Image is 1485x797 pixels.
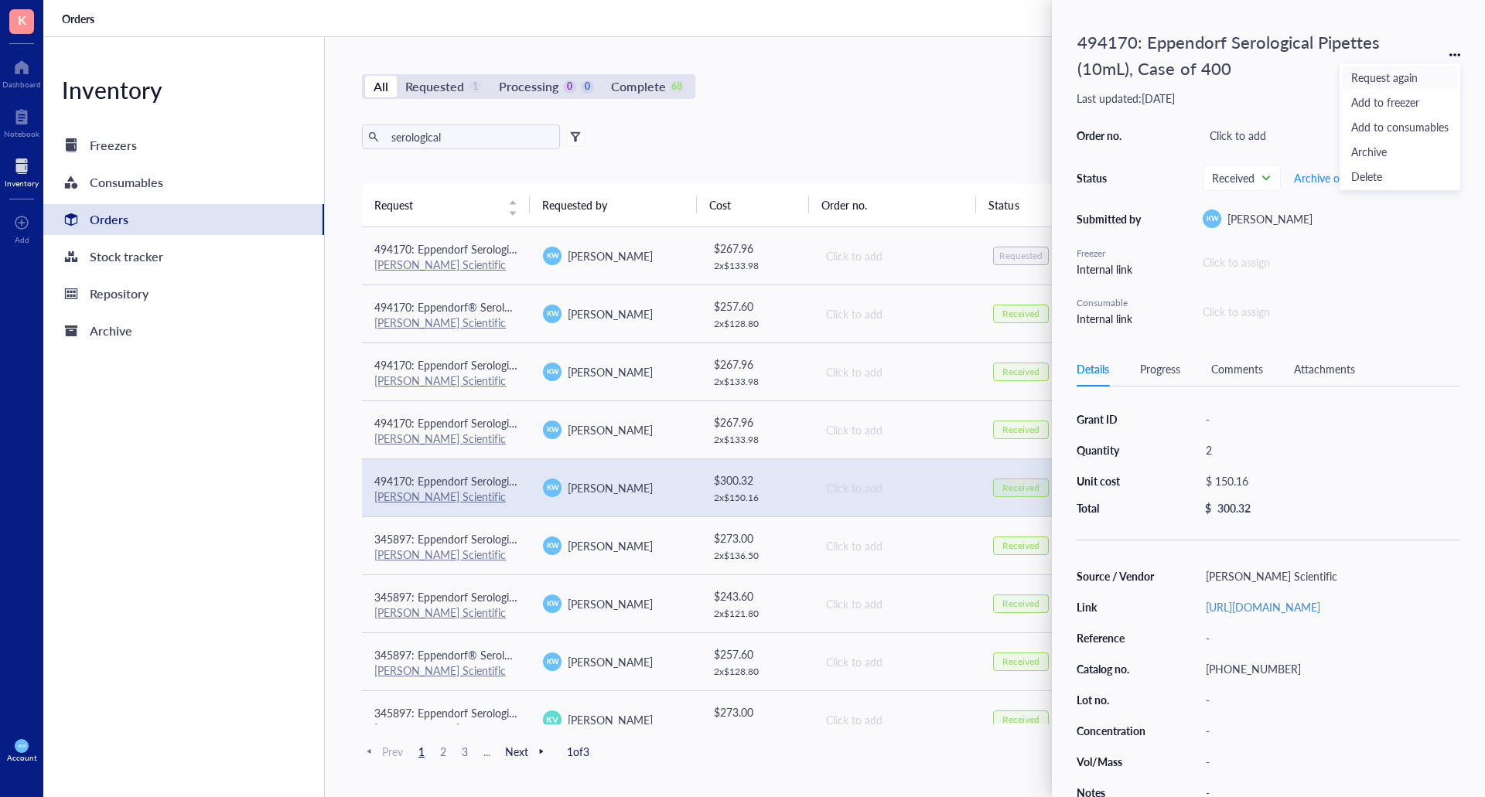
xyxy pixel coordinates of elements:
[2,55,41,89] a: Dashboard
[1077,600,1156,614] div: Link
[546,366,558,377] span: KW
[563,80,576,94] div: 0
[90,209,128,230] div: Orders
[714,260,801,272] div: 2 x $ 133.98
[546,424,558,435] span: KW
[714,608,801,620] div: 2 x $ 121.80
[1205,501,1211,515] div: $
[1293,165,1360,190] button: Archive order
[374,315,506,330] a: [PERSON_NAME] Scientific
[374,257,506,272] a: [PERSON_NAME] Scientific
[2,80,41,89] div: Dashboard
[1077,171,1146,185] div: Status
[385,125,554,148] input: Find orders in table
[43,167,324,198] a: Consumables
[714,414,801,431] div: $ 267.96
[1199,751,1460,772] div: -
[43,130,324,161] a: Freezers
[362,74,695,99] div: segmented control
[826,595,968,612] div: Click to add
[530,183,698,226] th: Requested by
[714,724,801,736] div: 2 x $ 136.50
[477,744,496,758] span: ...
[43,241,324,272] a: Stock tracker
[1077,693,1156,707] div: Lot no.
[15,235,29,244] div: Add
[812,342,981,400] td: Click to add
[1206,599,1320,615] a: [URL][DOMAIN_NAME]
[374,473,663,489] span: 494170: Eppendorf Serological Pipettes (10mL), Case of 400
[374,415,1149,431] span: 494170: Eppendorf Serological Pipets, sterile, free of detectable pyrogens, DNA, RNase and DNase....
[1077,754,1156,768] div: Vol/Mass
[714,356,801,373] div: $ 267.96
[1002,424,1039,436] div: Received
[568,480,653,496] span: [PERSON_NAME]
[1077,631,1156,645] div: Reference
[826,479,968,496] div: Click to add
[1077,412,1156,426] div: Grant ID
[826,363,968,380] div: Click to add
[469,80,482,94] div: 1
[90,172,163,193] div: Consumables
[1203,124,1460,146] div: Click to add
[714,703,801,720] div: $ 273.00
[62,12,97,26] a: Orders
[976,183,1087,226] th: Status
[812,284,981,342] td: Click to add
[568,654,653,669] span: [PERSON_NAME]
[43,315,324,346] a: Archive
[812,227,981,285] td: Click to add
[4,104,39,138] a: Notebook
[374,196,499,213] span: Request
[1002,308,1039,320] div: Received
[374,431,506,446] a: [PERSON_NAME] Scientific
[374,241,1149,257] span: 494170: Eppendorf Serological Pipets, sterile, free of detectable pyrogens, DNA, RNase and DNase....
[568,364,653,380] span: [PERSON_NAME]
[812,632,981,690] td: Click to add
[714,434,801,446] div: 2 x $ 133.98
[568,596,653,611] span: [PERSON_NAME]
[826,537,968,554] div: Click to add
[1077,569,1156,583] div: Source / Vendor
[1077,724,1156,737] div: Concentration
[1077,261,1146,278] div: Internal link
[374,357,1149,373] span: 494170: Eppendorf Serological Pipets, sterile, free of detectable pyrogens, DNA, RNase and DNase....
[374,531,663,547] span: 345897: Eppendorf Serological Pipettes (10mL), Case of 400
[499,76,558,97] div: Processing
[1294,172,1359,184] span: Archive order
[714,588,801,605] div: $ 243.60
[1077,360,1109,377] div: Details
[568,306,653,322] span: [PERSON_NAME]
[18,743,26,748] span: KW
[1077,128,1146,142] div: Order no.
[374,547,506,562] a: [PERSON_NAME] Scientific
[1351,69,1449,86] span: Request again
[567,744,589,758] span: 1 of 3
[1002,714,1039,726] div: Received
[1077,310,1146,327] div: Internal link
[546,598,558,609] span: KW
[43,204,324,235] a: Orders
[546,250,558,261] span: KW
[1070,25,1395,85] div: 494170: Eppendorf Serological Pipettes (10mL), Case of 400
[4,129,39,138] div: Notebook
[1351,94,1449,111] span: Add to freezer
[1077,662,1156,676] div: Catalog no.
[999,250,1043,262] div: Requested
[1203,254,1460,271] div: Click to assign
[671,80,684,94] div: 68
[1002,366,1039,378] div: Received
[714,318,801,330] div: 2 x $ 128.80
[1199,470,1454,492] div: $ 150.16
[1206,213,1218,224] span: KW
[505,744,548,758] span: Next
[1212,171,1268,185] span: Received
[826,247,968,264] div: Click to add
[812,400,981,458] td: Click to add
[374,662,506,678] a: [PERSON_NAME] Scientific
[374,489,506,504] a: [PERSON_NAME] Scientific
[714,240,801,257] div: $ 267.96
[374,373,506,388] a: [PERSON_NAME] Scientific
[714,645,801,662] div: $ 257.60
[714,472,801,489] div: $ 300.32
